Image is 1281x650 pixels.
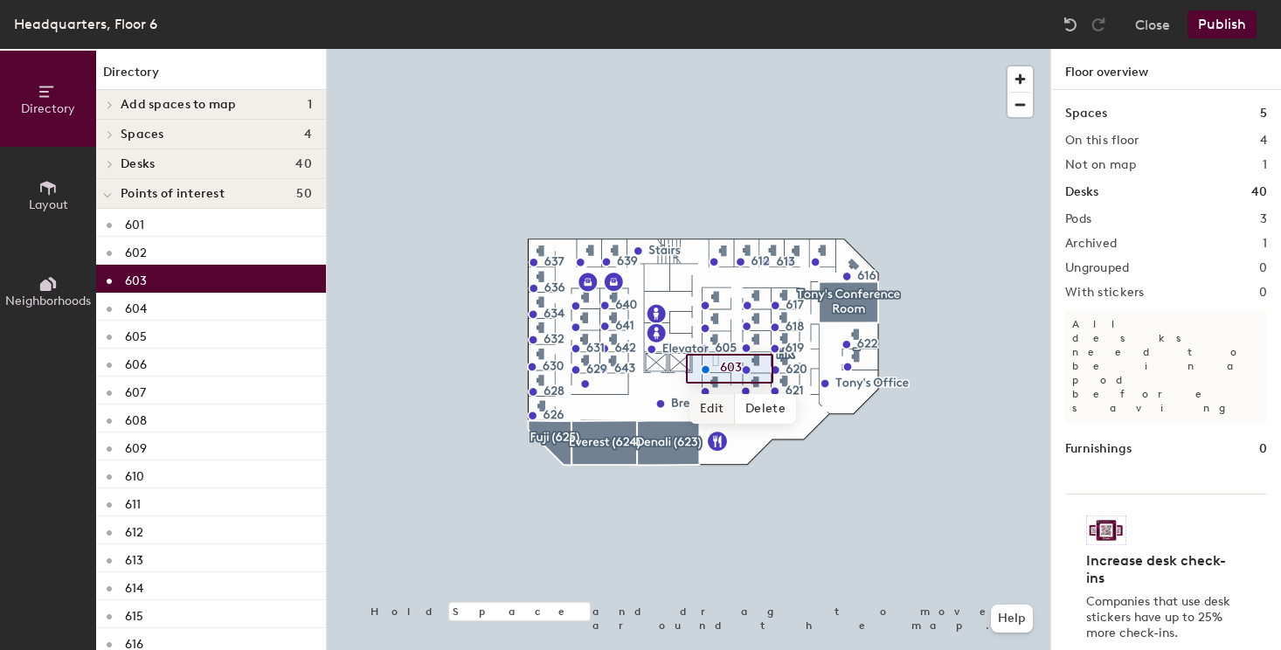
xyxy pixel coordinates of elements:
[304,128,312,142] span: 4
[125,296,147,316] p: 604
[1090,16,1107,33] img: Redo
[125,212,144,232] p: 601
[1065,212,1091,226] h2: Pods
[1051,49,1281,90] h1: Floor overview
[125,604,143,624] p: 615
[125,408,147,428] p: 608
[1062,16,1079,33] img: Undo
[1065,158,1136,172] h2: Not on map
[21,101,75,116] span: Directory
[1259,286,1267,300] h2: 0
[125,520,143,540] p: 612
[1086,515,1126,545] img: Sticker logo
[1065,134,1139,148] h2: On this floor
[1188,10,1257,38] button: Publish
[1065,183,1098,202] h1: Desks
[96,63,326,90] h1: Directory
[29,197,68,212] span: Layout
[735,394,796,424] span: Delete
[125,436,147,456] p: 609
[121,187,225,201] span: Points of interest
[125,268,147,288] p: 603
[1260,212,1267,226] h2: 3
[1086,594,1236,641] p: Companies that use desk stickers have up to 25% more check-ins.
[1135,10,1170,38] button: Close
[125,352,147,372] p: 606
[125,464,144,484] p: 610
[689,394,735,424] span: Edit
[1086,552,1236,587] h4: Increase desk check-ins
[125,324,147,344] p: 605
[121,128,164,142] span: Spaces
[1065,439,1132,459] h1: Furnishings
[1251,183,1267,202] h1: 40
[1260,134,1267,148] h2: 4
[14,13,157,35] div: Headquarters, Floor 6
[5,294,91,308] span: Neighborhoods
[1065,237,1117,251] h2: Archived
[1263,158,1267,172] h2: 1
[125,380,146,400] p: 607
[121,157,155,171] span: Desks
[1065,310,1267,422] p: All desks need to be in a pod before saving
[295,157,312,171] span: 40
[1065,104,1107,123] h1: Spaces
[1065,261,1130,275] h2: Ungrouped
[308,98,312,112] span: 1
[1065,286,1145,300] h2: With stickers
[991,605,1033,633] button: Help
[125,492,141,512] p: 611
[125,240,147,260] p: 602
[125,576,143,596] p: 614
[121,98,237,112] span: Add spaces to map
[296,187,312,201] span: 50
[125,548,143,568] p: 613
[1259,439,1267,459] h1: 0
[1260,104,1267,123] h1: 5
[1263,237,1267,251] h2: 1
[1259,261,1267,275] h2: 0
